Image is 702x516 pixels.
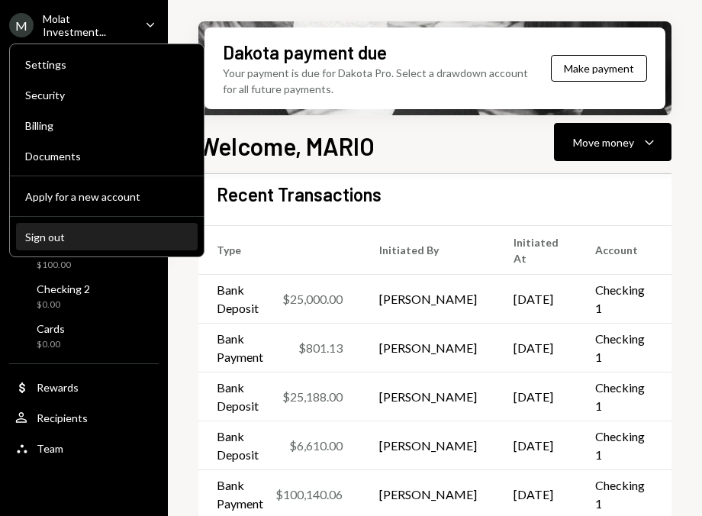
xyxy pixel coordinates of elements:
div: Molat Investment... [43,12,133,38]
div: Bank Deposit [217,427,277,464]
div: Bank Payment [217,330,286,366]
div: Rewards [37,381,79,394]
div: $0.00 [37,338,65,351]
div: Move money [573,134,634,150]
td: [PERSON_NAME] [361,275,495,324]
div: Bank Deposit [217,281,270,318]
td: [DATE] [495,324,577,372]
div: Team [37,442,63,455]
div: Checking 2 [37,282,90,295]
div: Bank Deposit [217,379,270,415]
div: Dakota payment due [223,40,387,65]
div: Recipients [37,411,88,424]
div: $0.00 [37,298,90,311]
a: Billing [16,111,198,139]
div: $801.13 [298,339,343,357]
td: Checking 1 [577,324,663,372]
th: Type [198,226,361,275]
td: [DATE] [495,372,577,421]
div: $6,610.00 [289,437,343,455]
button: Apply for a new account [16,183,198,211]
div: M [9,13,34,37]
div: Security [25,89,188,102]
a: Checking 2$0.00 [9,278,159,314]
button: Make payment [551,55,647,82]
a: Security [16,81,198,108]
td: [PERSON_NAME] [361,324,495,372]
h1: Welcome, MARIO [198,131,375,161]
th: Initiated At [495,226,577,275]
a: Team [9,434,159,462]
a: Cards$0.00 [9,318,159,354]
th: Account [577,226,663,275]
div: $25,000.00 [282,290,343,308]
td: [PERSON_NAME] [361,372,495,421]
a: Documents [16,142,198,169]
td: Checking 1 [577,372,663,421]
button: Move money [554,123,671,161]
a: Recipients [9,404,159,431]
div: Bank Payment [217,476,263,513]
td: Checking 1 [577,421,663,470]
th: Initiated By [361,226,495,275]
div: $25,188.00 [282,388,343,406]
div: Billing [25,119,188,132]
td: [DATE] [495,275,577,324]
h2: Recent Transactions [217,182,382,207]
div: Apply for a new account [25,190,188,203]
a: Settings [16,50,198,78]
div: $100.00 [37,259,79,272]
td: [DATE] [495,421,577,470]
button: Sign out [16,224,198,251]
div: Settings [25,58,188,71]
div: Sign out [25,231,188,243]
td: [PERSON_NAME] [361,421,495,470]
a: Rewards [9,373,159,401]
div: Cards [37,322,65,335]
div: Documents [25,150,188,163]
div: $100,140.06 [275,485,343,504]
td: Checking 1 [577,275,663,324]
div: Your payment is due for Dakota Pro. Select a drawdown account for all future payments. [223,65,541,97]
